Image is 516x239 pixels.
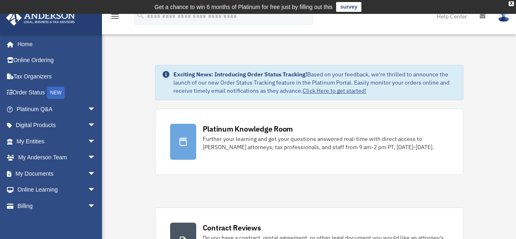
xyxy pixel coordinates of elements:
[155,109,463,175] a: Platinum Knowledge Room Further your learning and get your questions answered real-time with dire...
[88,101,104,118] span: arrow_drop_down
[6,150,108,166] a: My Anderson Teamarrow_drop_down
[6,52,108,69] a: Online Ordering
[203,223,261,233] div: Contract Reviews
[88,165,104,182] span: arrow_drop_down
[88,182,104,199] span: arrow_drop_down
[173,70,456,95] div: Based on your feedback, we're thrilled to announce the launch of our new Order Status Tracking fe...
[336,2,361,12] a: survey
[203,124,293,134] div: Platinum Knowledge Room
[155,2,333,12] div: Get a chance to win 6 months of Platinum for free just by filling out this
[6,133,108,150] a: My Entitiesarrow_drop_down
[6,198,108,214] a: Billingarrow_drop_down
[6,85,108,101] a: Order StatusNEW
[6,182,108,198] a: Online Learningarrow_drop_down
[110,11,120,21] i: menu
[88,198,104,214] span: arrow_drop_down
[498,10,510,22] img: User Pic
[173,71,307,78] strong: Exciting News: Introducing Order Status Tracking!
[136,11,145,20] i: search
[47,87,65,99] div: NEW
[6,68,108,85] a: Tax Organizers
[6,101,108,117] a: Platinum Q&Aarrow_drop_down
[203,135,448,151] div: Further your learning and get your questions answered real-time with direct access to [PERSON_NAM...
[88,133,104,150] span: arrow_drop_down
[303,87,366,94] a: Click Here to get started!
[110,14,120,21] a: menu
[6,117,108,134] a: Digital Productsarrow_drop_down
[88,150,104,166] span: arrow_drop_down
[6,36,104,52] a: Home
[509,1,514,6] div: close
[6,165,108,182] a: My Documentsarrow_drop_down
[4,10,78,26] img: Anderson Advisors Platinum Portal
[88,117,104,134] span: arrow_drop_down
